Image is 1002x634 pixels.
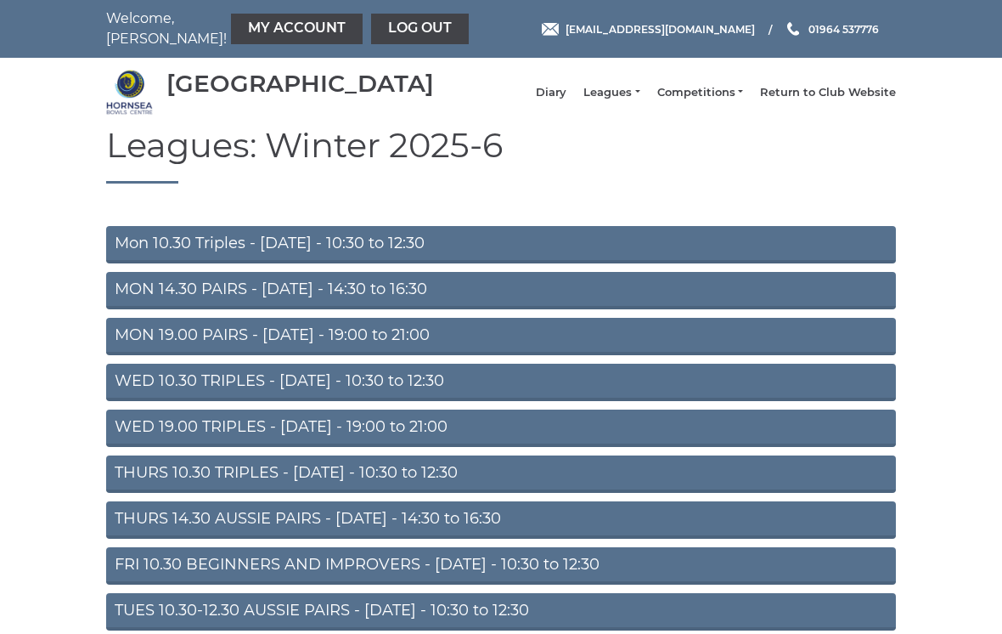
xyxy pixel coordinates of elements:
a: MON 14.30 PAIRS - [DATE] - 14:30 to 16:30 [106,272,896,309]
a: My Account [231,14,363,44]
a: WED 10.30 TRIPLES - [DATE] - 10:30 to 12:30 [106,364,896,401]
div: [GEOGRAPHIC_DATA] [166,71,434,97]
span: [EMAIL_ADDRESS][DOMAIN_NAME] [566,22,755,35]
a: Return to Club Website [760,85,896,100]
a: FRI 10.30 BEGINNERS AND IMPROVERS - [DATE] - 10:30 to 12:30 [106,547,896,585]
a: THURS 14.30 AUSSIE PAIRS - [DATE] - 14:30 to 16:30 [106,501,896,539]
img: Hornsea Bowls Centre [106,69,153,116]
a: Competitions [657,85,743,100]
span: 01964 537776 [808,22,879,35]
img: Email [542,23,559,36]
h1: Leagues: Winter 2025-6 [106,127,896,184]
nav: Welcome, [PERSON_NAME]! [106,8,420,49]
a: MON 19.00 PAIRS - [DATE] - 19:00 to 21:00 [106,318,896,355]
a: Email [EMAIL_ADDRESS][DOMAIN_NAME] [542,21,755,37]
a: WED 19.00 TRIPLES - [DATE] - 19:00 to 21:00 [106,410,896,447]
a: Leagues [583,85,639,100]
a: Phone us 01964 537776 [785,21,879,37]
a: THURS 10.30 TRIPLES - [DATE] - 10:30 to 12:30 [106,456,896,493]
a: Mon 10.30 Triples - [DATE] - 10:30 to 12:30 [106,226,896,263]
a: TUES 10.30-12.30 AUSSIE PAIRS - [DATE] - 10:30 to 12:30 [106,593,896,631]
a: Diary [536,85,566,100]
a: Log out [371,14,469,44]
img: Phone us [787,22,799,36]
